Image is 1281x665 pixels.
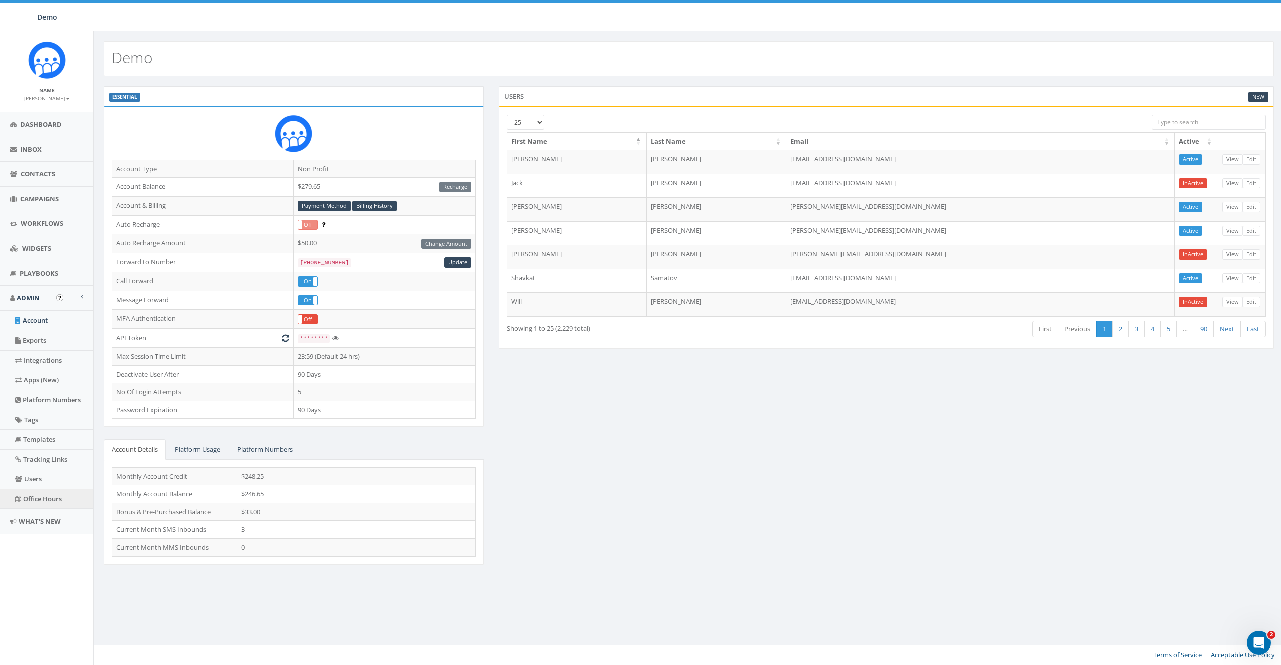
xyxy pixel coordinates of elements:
[647,197,786,221] td: [PERSON_NAME]
[1222,273,1243,284] a: View
[294,401,475,419] td: 90 Days
[21,169,55,178] span: Contacts
[282,335,289,341] i: Generate New Token
[112,539,237,557] td: Current Month MMS Inbounds
[20,269,58,278] span: Playbooks
[294,234,475,253] td: $50.00
[294,383,475,401] td: 5
[507,292,647,316] td: Will
[507,197,647,221] td: [PERSON_NAME]
[647,292,786,316] td: [PERSON_NAME]
[237,485,476,503] td: $246.65
[298,315,317,324] label: Off
[237,521,476,539] td: 3
[298,201,351,211] a: Payment Method
[229,439,301,460] a: Platform Numbers
[112,521,237,539] td: Current Month SMS Inbounds
[1242,154,1260,165] a: Edit
[298,296,317,305] label: On
[298,276,318,287] div: OnOff
[786,174,1175,198] td: [EMAIL_ADDRESS][DOMAIN_NAME]
[112,503,237,521] td: Bonus & Pre-Purchased Balance
[112,383,294,401] td: No Of Login Attempts
[112,310,294,329] td: MFA Authentication
[167,439,228,460] a: Platform Usage
[1222,249,1243,260] a: View
[1152,115,1266,130] input: Type to search
[298,220,318,230] div: OnOff
[237,467,476,485] td: $248.25
[1247,631,1271,655] iframe: Intercom live chat
[1242,178,1260,189] a: Edit
[294,178,475,197] td: $279.65
[1179,297,1207,307] a: InActive
[112,401,294,419] td: Password Expiration
[1194,321,1214,338] a: 90
[22,244,51,253] span: Widgets
[786,133,1175,150] th: Email: activate to sort column ascending
[112,234,294,253] td: Auto Recharge Amount
[1242,226,1260,236] a: Edit
[507,133,647,150] th: First Name: activate to sort column descending
[322,220,325,229] span: Enable to prevent campaign failure.
[507,245,647,269] td: [PERSON_NAME]
[647,133,786,150] th: Last Name: activate to sort column ascending
[507,150,647,174] td: [PERSON_NAME]
[112,272,294,291] td: Call Forward
[1242,273,1260,284] a: Edit
[647,150,786,174] td: [PERSON_NAME]
[1242,297,1260,307] a: Edit
[294,347,475,365] td: 23:59 (Default 24 hrs)
[1248,92,1268,102] a: New
[1179,249,1207,260] a: InActive
[1144,321,1161,338] a: 4
[647,269,786,293] td: Samatov
[1213,321,1241,338] a: Next
[112,291,294,310] td: Message Forward
[294,160,475,178] td: Non Profit
[1242,202,1260,212] a: Edit
[1112,321,1129,338] a: 2
[17,293,40,302] span: Admin
[499,86,1274,106] div: Users
[112,467,237,485] td: Monthly Account Credit
[1267,631,1275,639] span: 2
[112,196,294,215] td: Account & Billing
[1176,321,1194,338] a: …
[1179,154,1202,165] a: Active
[1096,321,1113,338] a: 1
[1179,178,1207,189] a: InActive
[786,150,1175,174] td: [EMAIL_ADDRESS][DOMAIN_NAME]
[21,219,63,228] span: Workflows
[112,49,153,66] h2: Demo
[786,197,1175,221] td: [PERSON_NAME][EMAIL_ADDRESS][DOMAIN_NAME]
[112,365,294,383] td: Deactivate User After
[1222,226,1243,236] a: View
[444,257,471,268] a: Update
[294,365,475,383] td: 90 Days
[109,93,140,102] label: ESSENTIAL
[19,517,61,526] span: What's New
[298,277,317,286] label: On
[56,294,63,301] button: Open In-App Guide
[20,145,42,154] span: Inbox
[1128,321,1145,338] a: 3
[1160,321,1177,338] a: 5
[1222,297,1243,307] a: View
[1179,226,1202,236] a: Active
[112,329,294,348] td: API Token
[112,215,294,234] td: Auto Recharge
[37,12,57,22] span: Demo
[112,253,294,272] td: Forward to Number
[1175,133,1217,150] th: Active: activate to sort column ascending
[112,347,294,365] td: Max Session Time Limit
[647,221,786,245] td: [PERSON_NAME]
[298,258,351,267] code: [PHONE_NUMBER]
[647,245,786,269] td: [PERSON_NAME]
[1222,154,1243,165] a: View
[507,320,815,334] div: Showing 1 to 25 (2,229 total)
[786,221,1175,245] td: [PERSON_NAME][EMAIL_ADDRESS][DOMAIN_NAME]
[786,245,1175,269] td: [PERSON_NAME][EMAIL_ADDRESS][DOMAIN_NAME]
[24,95,70,102] small: [PERSON_NAME]
[352,201,397,211] a: Billing History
